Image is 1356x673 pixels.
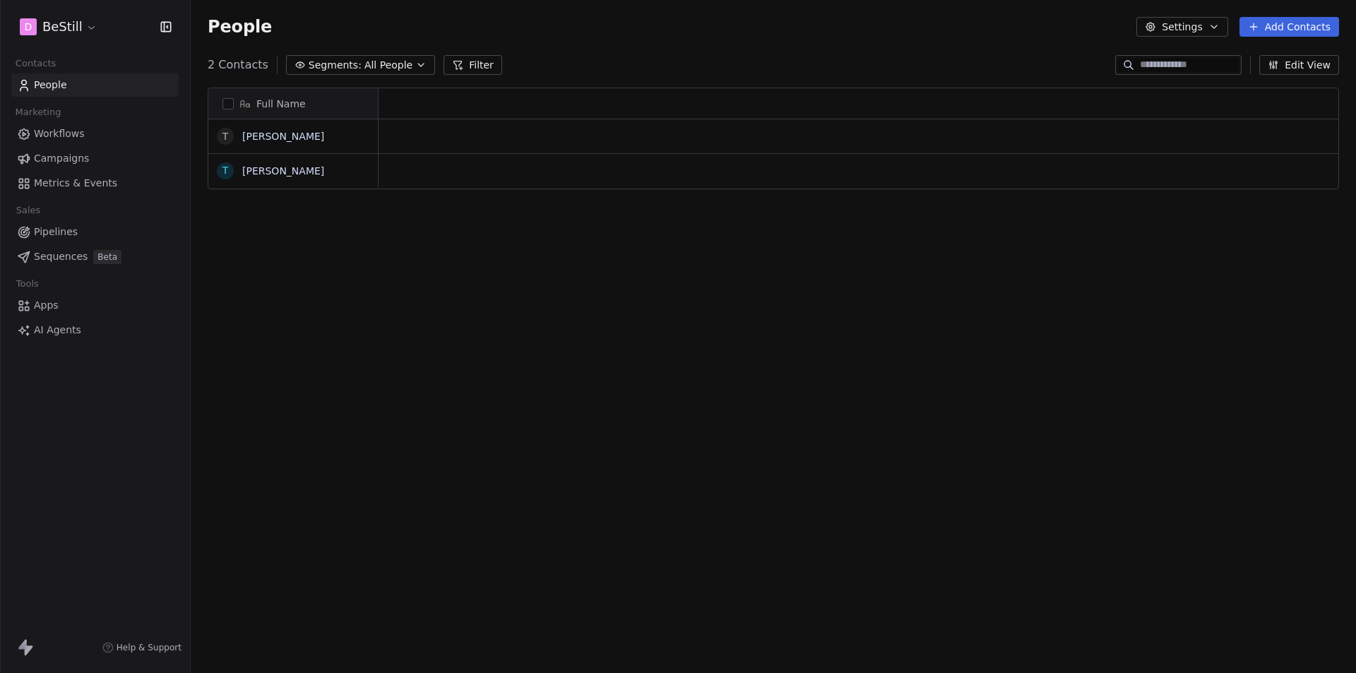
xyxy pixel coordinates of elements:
span: Sequences [34,249,88,264]
span: Full Name [256,97,306,111]
a: Metrics & Events [11,172,179,195]
div: T [222,163,229,178]
div: T [222,129,229,144]
div: grid [208,119,379,647]
span: Beta [93,250,121,264]
a: SequencesBeta [11,245,179,268]
span: People [208,16,272,37]
a: Workflows [11,122,179,145]
span: People [34,78,67,93]
span: D [25,20,32,34]
button: Edit View [1259,55,1339,75]
a: Pipelines [11,220,179,244]
a: Apps [11,294,179,317]
span: Tools [10,273,44,294]
span: Apps [34,298,59,313]
span: All People [364,58,412,73]
span: Metrics & Events [34,176,117,191]
span: BeStill [42,18,83,36]
a: AI Agents [11,318,179,342]
button: Settings [1136,17,1227,37]
a: [PERSON_NAME] [242,165,324,177]
span: Help & Support [117,642,182,653]
span: Segments: [309,58,362,73]
span: Workflows [34,126,85,141]
span: Campaigns [34,151,89,166]
button: DBeStill [17,15,100,39]
span: Sales [10,200,47,221]
span: AI Agents [34,323,81,338]
div: Full Name [208,88,378,119]
button: Filter [444,55,502,75]
a: Help & Support [102,642,182,653]
a: Campaigns [11,147,179,170]
a: [PERSON_NAME] [242,131,324,142]
button: Add Contacts [1239,17,1339,37]
span: 2 Contacts [208,56,268,73]
a: People [11,73,179,97]
span: Marketing [9,102,67,123]
span: Pipelines [34,225,78,239]
span: Contacts [9,53,62,74]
